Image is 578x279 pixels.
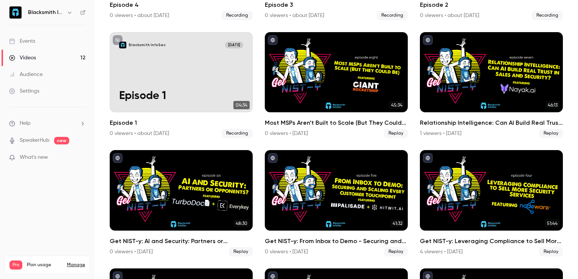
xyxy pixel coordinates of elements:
div: 4 viewers • [DATE] [420,248,463,256]
span: What's new [20,153,48,161]
span: 04:34 [233,101,250,109]
span: 46:13 [545,101,560,109]
span: Replay [384,247,408,256]
button: published [268,153,278,163]
button: published [423,153,433,163]
button: published [268,35,278,45]
span: 45:34 [389,101,405,109]
h2: Get NIST-y: From Inbox to Demo - Securing and Scaling Every Customer Touchpoint [265,237,408,246]
span: 41:32 [390,219,405,228]
span: [DATE] [225,42,243,49]
div: Events [9,37,35,45]
span: Plan usage [27,262,62,268]
p: Episode 1 [119,90,243,103]
a: SpeakerHub [20,136,50,144]
div: Settings [9,87,39,95]
img: Episode 1 [119,42,126,49]
div: 0 viewers • [DATE] [265,130,308,137]
button: unpublished [113,35,123,45]
h2: Episode 2 [420,0,563,9]
h2: Most MSPs Aren’t Built to Scale (But They Could Be) [265,118,408,127]
span: 48:30 [233,219,250,228]
span: new [54,137,69,144]
a: Episode 1Blacksmith InfoSec[DATE]Episode 104:34Episode 10 viewers • about [DATE]Recording [110,32,253,138]
span: Recording [222,129,253,138]
a: 48:30Get NIST-y: AI and Security: Partners or Opponents?0 viewers • [DATE]Replay [110,150,253,256]
span: Pro [9,260,22,270]
div: 0 viewers • about [DATE] [110,12,169,19]
button: published [113,153,123,163]
h2: Episode 1 [110,118,253,127]
span: Replay [539,247,563,256]
div: Videos [9,54,36,62]
h2: Get NIST-y: Leveraging Compliance to Sell More Security Services [420,237,563,246]
div: 0 viewers • [DATE] [110,248,153,256]
div: 0 viewers • about [DATE] [420,12,479,19]
li: Relationship Intelligence: Can AI Build Real Trust in Sales and Security? [420,32,563,138]
span: 51:44 [545,219,560,228]
div: Audience [9,71,43,78]
img: Blacksmith InfoSec [9,6,22,19]
h2: Get NIST-y: AI and Security: Partners or Opponents? [110,237,253,246]
h2: Relationship Intelligence: Can AI Build Real Trust in Sales and Security? [420,118,563,127]
li: help-dropdown-opener [9,119,85,127]
li: Get NIST-y: AI and Security: Partners or Opponents? [110,150,253,256]
a: 46:13Relationship Intelligence: Can AI Build Real Trust in Sales and Security?1 viewers • [DATE]R... [420,32,563,138]
a: 41:32Get NIST-y: From Inbox to Demo - Securing and Scaling Every Customer Touchpoint0 viewers • [... [265,150,408,256]
a: Manage [67,262,85,268]
a: 51:44Get NIST-y: Leveraging Compliance to Sell More Security Services4 viewers • [DATE]Replay [420,150,563,256]
span: Replay [384,129,408,138]
div: 0 viewers • [DATE] [265,248,308,256]
iframe: Noticeable Trigger [76,154,85,161]
li: Get NIST-y: From Inbox to Demo - Securing and Scaling Every Customer Touchpoint [265,150,408,256]
h2: Episode 4 [110,0,253,9]
div: 1 viewers • [DATE] [420,130,461,137]
span: Recording [222,11,253,20]
a: 45:34Most MSPs Aren’t Built to Scale (But They Could Be)0 viewers • [DATE]Replay [265,32,408,138]
button: published [423,35,433,45]
h6: Blacksmith InfoSec [28,9,64,16]
span: Help [20,119,31,127]
span: Recording [532,11,563,20]
div: 0 viewers • about [DATE] [265,12,324,19]
li: Episode 1 [110,32,253,138]
span: Recording [377,11,408,20]
h2: Episode 3 [265,0,408,9]
div: 0 viewers • about [DATE] [110,130,169,137]
span: Replay [539,129,563,138]
li: Get NIST-y: Leveraging Compliance to Sell More Security Services [420,150,563,256]
li: Most MSPs Aren’t Built to Scale (But They Could Be) [265,32,408,138]
span: Replay [229,247,253,256]
p: Blacksmith InfoSec [129,43,166,48]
